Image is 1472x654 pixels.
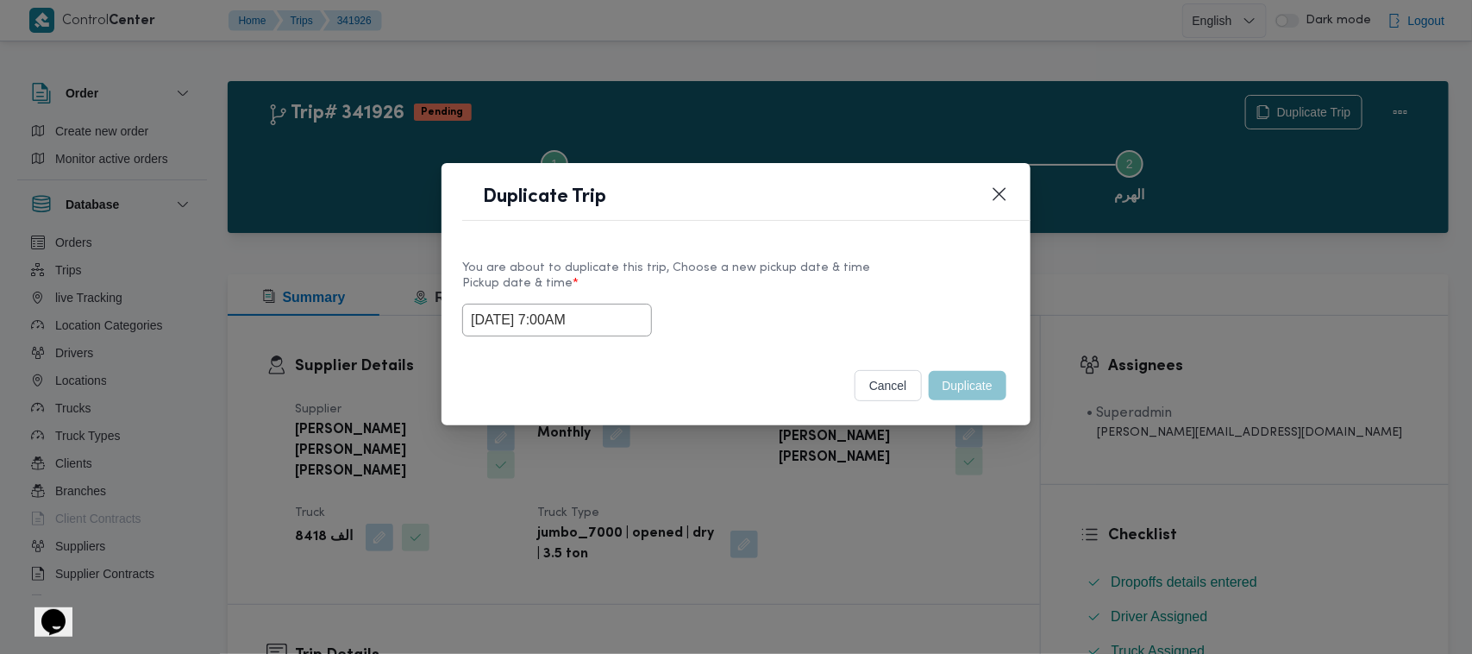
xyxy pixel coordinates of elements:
[462,277,1010,304] label: Pickup date & time
[929,371,1006,400] button: Duplicate
[855,370,922,401] button: cancel
[989,184,1010,204] button: Closes this modal window
[462,259,1010,277] div: You are about to duplicate this trip, Choose a new pickup date & time
[17,585,72,637] iframe: chat widget
[483,184,606,211] h1: Duplicate Trip
[462,304,652,336] input: Choose date & time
